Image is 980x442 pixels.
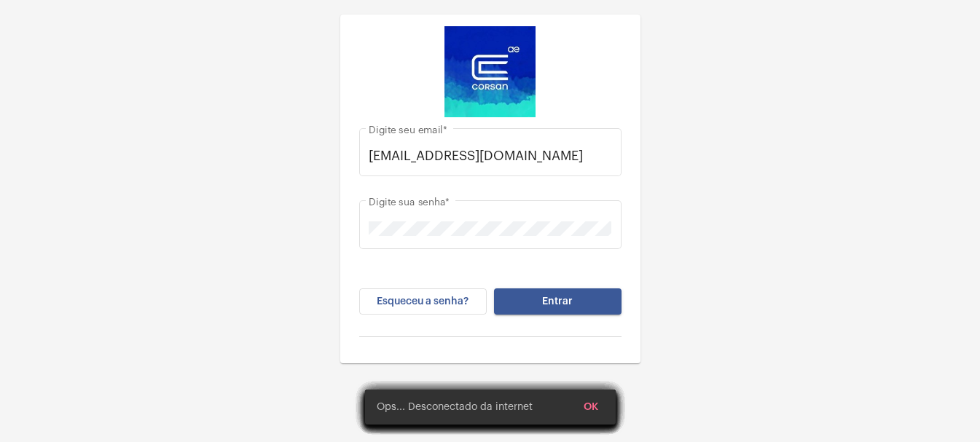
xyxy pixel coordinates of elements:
[494,288,622,315] button: Entrar
[359,288,487,315] button: Esqueceu a senha?
[377,400,533,414] span: Ops... Desconectado da internet
[369,149,611,163] input: Digite seu email
[542,296,573,307] span: Entrar
[584,402,598,412] span: OK
[377,296,469,307] span: Esqueceu a senha?
[444,26,536,117] img: d4669ae0-8c07-2337-4f67-34b0df7f5ae4.jpeg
